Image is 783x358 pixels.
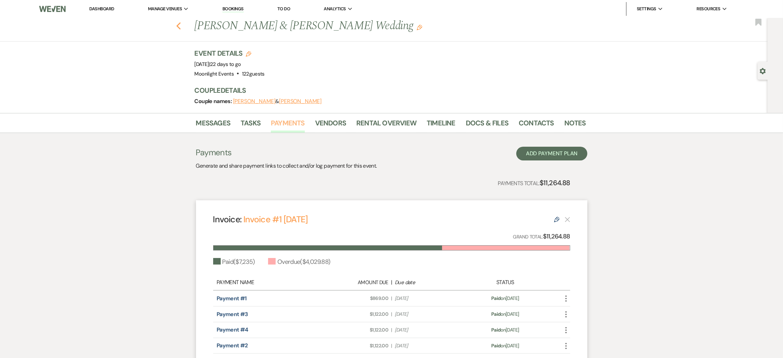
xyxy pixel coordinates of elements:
a: Payment #4 [217,326,248,333]
span: Couple names: [195,98,233,105]
span: | [391,342,392,349]
span: Paid [491,311,500,317]
a: Rental Overview [356,118,416,133]
button: Open lead details [760,67,766,74]
span: Paid [491,295,500,301]
strong: $11,264.88 [543,232,570,240]
h1: [PERSON_NAME] & [PERSON_NAME] Wedding [195,18,502,34]
p: Generate and share payment links to collect and/or log payment for this event. [196,161,377,170]
span: [DATE] [395,295,458,302]
span: [DATE] [395,326,458,334]
a: Messages [196,118,231,133]
div: Payment Name [217,278,322,287]
a: Vendors [315,118,346,133]
img: Weven Logo [39,2,66,16]
span: Resources [696,5,720,12]
p: Grand Total: [513,232,570,242]
span: | [391,295,392,302]
h3: Couple Details [195,86,579,95]
div: Paid ( $7,235 ) [213,257,255,267]
span: 22 days to go [210,61,241,68]
span: [DATE] [195,61,241,68]
a: Payment #2 [217,342,248,349]
span: $1,122.00 [325,342,388,349]
button: Add Payment Plan [516,147,587,160]
a: Invoice #1 [DATE] [243,214,308,225]
span: $1,122.00 [325,311,388,318]
div: Status [461,278,549,287]
a: Contacts [519,118,554,133]
strong: $11,264.88 [540,178,570,187]
span: | [391,311,392,318]
span: $869.00 [325,295,388,302]
span: | [391,326,392,334]
h3: Event Details [195,48,265,58]
div: on [DATE] [461,326,549,334]
span: Settings [637,5,656,12]
span: [DATE] [395,311,458,318]
div: on [DATE] [461,342,549,349]
button: [PERSON_NAME] [279,99,322,104]
span: Manage Venues [148,5,182,12]
a: Docs & Files [466,118,508,133]
a: Dashboard [89,6,114,12]
span: Moonlight Events [195,70,234,77]
button: This payment plan cannot be deleted because it contains links that have been paid through Weven’s... [565,216,570,222]
a: Notes [564,118,586,133]
a: Payment #3 [217,311,248,318]
a: Bookings [222,6,244,12]
span: 122 guests [242,70,265,77]
div: on [DATE] [461,311,549,318]
h4: Invoice: [213,213,308,225]
a: To Do [277,6,290,12]
div: on [DATE] [461,295,549,302]
span: | [209,61,241,68]
span: $1,122.00 [325,326,388,334]
span: Paid [491,343,500,349]
span: Paid [491,327,500,333]
h3: Payments [196,147,377,158]
div: | [322,278,462,287]
a: Tasks [241,118,261,133]
span: [DATE] [395,342,458,349]
button: [PERSON_NAME] [233,99,276,104]
span: Analytics [324,5,346,12]
p: Payments Total: [498,177,570,188]
span: & [233,98,322,105]
a: Payment #1 [217,295,247,302]
a: Timeline [427,118,456,133]
button: Edit [417,24,422,30]
a: Payments [271,118,305,133]
div: Overdue ( $4,029.88 ) [268,257,331,267]
div: Due date [395,279,458,287]
div: Amount Due [325,279,388,287]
